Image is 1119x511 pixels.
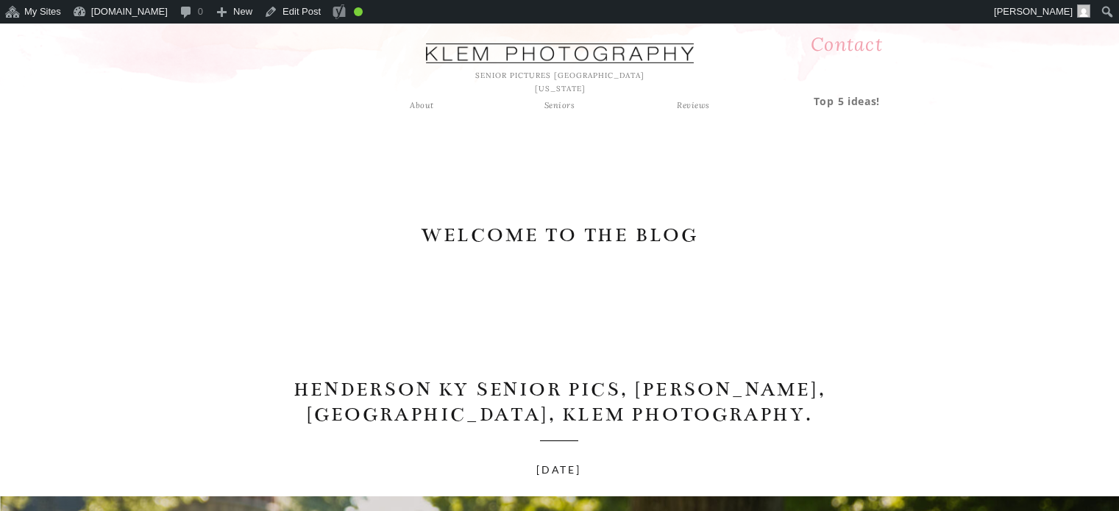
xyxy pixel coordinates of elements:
h1: Henderson KY Senior Pics, [PERSON_NAME], [GEOGRAPHIC_DATA], Klem Photography. [229,377,891,426]
a: Reviews [658,99,729,112]
a: Top 5 ideas! [798,92,896,106]
h1: SENIOR PICTURES [GEOGRAPHIC_DATA] [US_STATE] [464,69,656,83]
a: About [403,99,441,112]
a: Contact [791,28,903,63]
h3: [DATE] [450,460,669,485]
a: WELCOME TO THE BLOG [420,223,700,251]
a: Seniors [533,99,586,112]
span: [PERSON_NAME] [994,6,1073,17]
div: Good [354,7,363,16]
